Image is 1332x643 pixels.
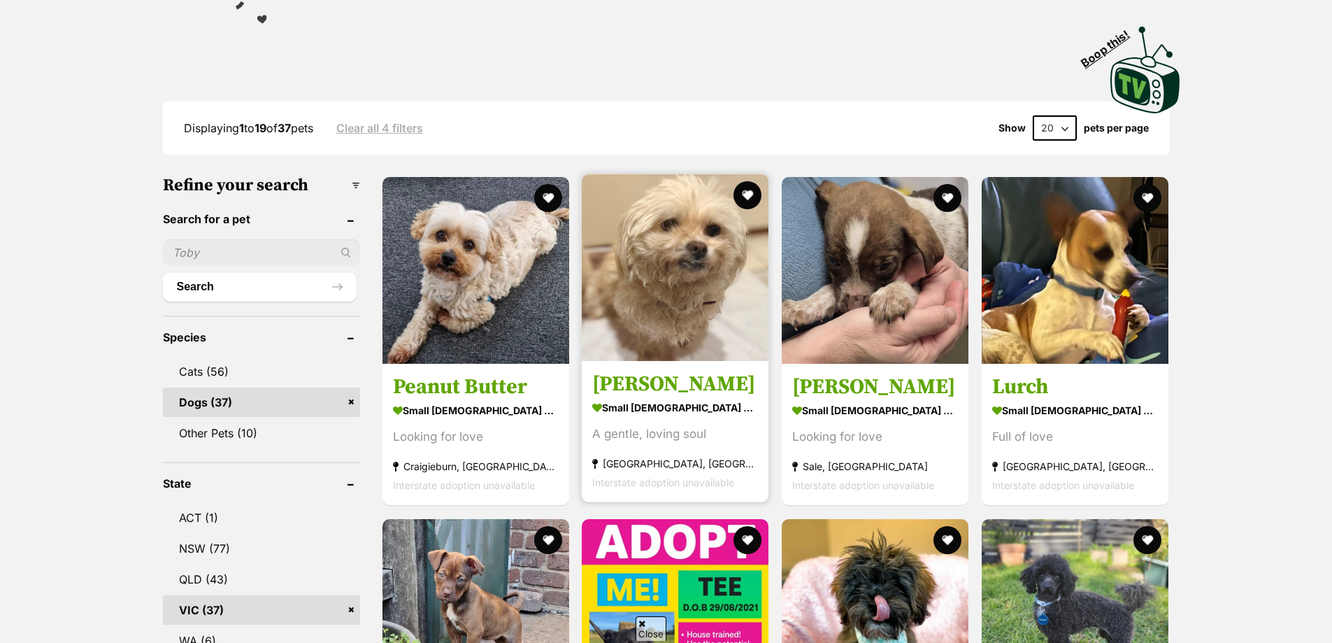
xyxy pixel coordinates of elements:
h3: Lurch [992,374,1158,401]
div: A gentle, loving soul [592,425,758,444]
label: pets per page [1084,122,1149,134]
strong: 1 [239,121,244,135]
span: Interstate adoption unavailable [792,480,934,492]
a: Cats (56) [163,357,360,386]
strong: small [DEMOGRAPHIC_DATA] Dog [992,401,1158,421]
button: favourite [533,526,561,554]
strong: small [DEMOGRAPHIC_DATA] Dog [393,401,559,421]
a: [PERSON_NAME] small [DEMOGRAPHIC_DATA] Dog Looking for love Sale, [GEOGRAPHIC_DATA] Interstate ad... [782,364,968,506]
span: Boop this! [1078,19,1143,69]
button: favourite [933,184,961,212]
button: favourite [733,181,761,209]
strong: 37 [278,121,291,135]
img: Lurch - Fox Terrier x Chihuahua Dog [982,177,1168,364]
a: QLD (43) [163,565,360,594]
a: Other Pets (10) [163,418,360,448]
a: Boop this! [1110,14,1180,116]
img: Peanut Butter - Maltese x Poodle Toy Dog [382,177,569,364]
a: NSW (77) [163,534,360,563]
strong: Sale, [GEOGRAPHIC_DATA] [792,458,958,476]
span: Show [998,122,1026,134]
strong: small [DEMOGRAPHIC_DATA] Dog [592,398,758,418]
a: [PERSON_NAME] small [DEMOGRAPHIC_DATA] Dog A gentle, loving soul [GEOGRAPHIC_DATA], [GEOGRAPHIC_D... [582,361,768,503]
div: Looking for love [393,428,559,447]
header: State [163,477,360,490]
button: favourite [1133,184,1161,212]
header: Species [163,331,360,344]
button: favourite [733,526,761,554]
img: Rupert - Border Collie Dog [782,177,968,364]
button: Search [163,273,357,301]
img: PetRescue TV logo [1110,27,1180,113]
img: Margie - Maltese Dog [582,174,768,361]
a: Lurch small [DEMOGRAPHIC_DATA] Dog Full of love [GEOGRAPHIC_DATA], [GEOGRAPHIC_DATA] Interstate a... [982,364,1168,506]
span: Displaying to of pets [184,121,313,135]
h3: [PERSON_NAME] [792,374,958,401]
a: VIC (37) [163,595,360,625]
button: favourite [1133,526,1161,554]
span: Interstate adoption unavailable [393,480,535,492]
strong: [GEOGRAPHIC_DATA], [GEOGRAPHIC_DATA] [592,455,758,474]
button: favourite [933,526,961,554]
div: Looking for love [792,428,958,447]
a: ACT (1) [163,503,360,532]
strong: [GEOGRAPHIC_DATA], [GEOGRAPHIC_DATA] [992,458,1158,476]
a: Peanut Butter small [DEMOGRAPHIC_DATA] Dog Looking for love Craigieburn, [GEOGRAPHIC_DATA] Inters... [382,364,569,506]
h3: Refine your search [163,176,360,195]
strong: 19 [255,121,266,135]
header: Search for a pet [163,213,360,225]
span: Close [636,616,666,641]
span: Interstate adoption unavailable [992,480,1134,492]
input: Toby [163,239,360,266]
strong: Craigieburn, [GEOGRAPHIC_DATA] [393,458,559,476]
h3: Peanut Butter [393,374,559,401]
a: Dogs (37) [163,388,360,417]
a: Clear all 4 filters [336,122,423,134]
span: Interstate adoption unavailable [592,477,734,489]
h3: [PERSON_NAME] [592,372,758,398]
strong: small [DEMOGRAPHIC_DATA] Dog [792,401,958,421]
div: Full of love [992,428,1158,447]
button: favourite [533,184,561,212]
